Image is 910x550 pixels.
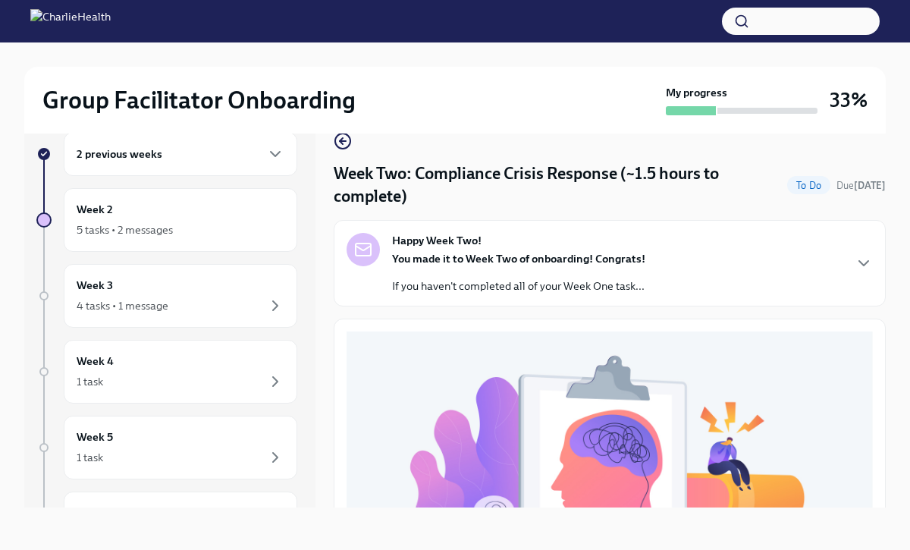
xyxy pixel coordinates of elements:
h6: 2 previous weeks [77,146,162,162]
h6: Week 2 [77,201,113,218]
strong: Happy Week Two! [392,233,482,248]
h6: Week 3 [77,277,113,294]
a: Week 25 tasks • 2 messages [36,188,297,252]
p: If you haven't completed all of your Week One task... [392,278,645,294]
span: October 13th, 2025 10:00 [836,178,886,193]
h2: Group Facilitator Onboarding [42,85,356,115]
h4: Week Two: Compliance Crisis Response (~1.5 hours to complete) [334,162,781,208]
strong: My progress [666,85,727,100]
div: 4 tasks • 1 message [77,298,168,313]
h6: Week 4 [77,353,114,369]
h6: Week 6 [77,504,114,521]
div: 5 tasks • 2 messages [77,222,173,237]
div: 1 task [77,450,103,465]
span: Due [836,180,886,191]
span: To Do [787,180,830,191]
a: Week 34 tasks • 1 message [36,264,297,328]
div: 1 task [77,374,103,389]
h6: Week 5 [77,429,113,445]
strong: You made it to Week Two of onboarding! Congrats! [392,252,645,266]
img: CharlieHealth [30,9,111,33]
h3: 33% [830,86,868,114]
a: Week 51 task [36,416,297,479]
div: 2 previous weeks [64,132,297,176]
strong: [DATE] [854,180,886,191]
a: Week 41 task [36,340,297,404]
